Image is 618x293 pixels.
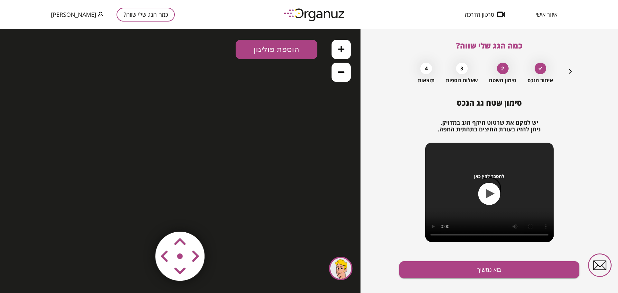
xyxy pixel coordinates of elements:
[465,11,494,18] span: סרטון הדרכה
[497,63,509,74] div: 2
[418,77,435,84] span: תוצאות
[489,77,516,84] span: סימון השטח
[526,11,567,18] button: איזור אישי
[399,119,579,133] h2: יש למקם את שרטוט היקף הגג במדויק. ניתן להזיז בעזרת החיצים בתחתית המפה.
[279,6,350,23] img: logo
[399,261,579,278] button: בוא נמשיך
[474,173,504,179] span: להסבר לחץ כאן
[457,97,522,108] span: סימון שטח גג הנכס
[456,63,468,74] div: 3
[536,11,557,18] span: איזור אישי
[456,40,522,51] span: כמה הגג שלי שווה?
[236,11,317,30] button: הוספת פוליגון
[51,11,104,19] button: [PERSON_NAME]
[446,77,478,84] span: שאלות נוספות
[142,189,219,266] img: vector-smart-object-copy.png
[420,63,432,74] div: 4
[455,11,515,18] button: סרטון הדרכה
[51,11,96,18] span: [PERSON_NAME]
[528,77,553,84] span: איתור הנכס
[117,8,175,22] button: כמה הגג שלי שווה?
